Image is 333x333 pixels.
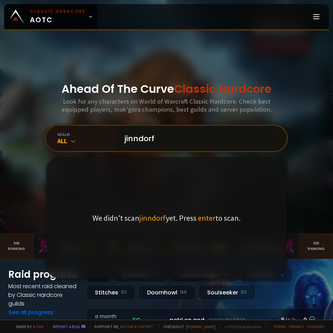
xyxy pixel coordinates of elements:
[86,308,325,332] a: a month agozgpetri on godDefias Pillager8 /90
[120,324,155,329] a: Buy me a coffee
[8,267,78,282] h1: Raid progress
[53,324,80,329] a: Report a bug
[139,213,166,223] span: jinndorf
[198,285,255,300] div: Soulseeker
[30,8,86,15] small: Classic Hardcore
[174,81,271,97] span: Classic Hardcore
[33,234,100,259] a: Mak'Gora#2Rivench100
[300,234,333,259] a: Seeranking
[90,324,155,329] span: Support me,
[8,282,78,308] h4: Most recent raid cleaned by Classic Hardcore guilds
[50,97,283,113] h3: Look for any characters on World of Warcraft Classic Hardcore. Check best equipped players, mak'g...
[57,132,116,137] div: realm
[12,324,43,329] span: Made by
[121,289,127,296] small: EU
[57,137,116,145] div: All
[241,289,247,296] small: EU
[86,285,136,300] div: Stitches
[4,4,97,29] a: Classic HardcoreAOTC
[30,8,86,25] span: AOTC
[186,324,216,329] a: [DOMAIN_NAME]
[273,324,286,329] a: Terms
[180,289,187,296] small: NA
[120,126,278,151] input: Search a character...
[198,213,216,223] span: enter
[8,308,54,316] a: See all progress
[307,324,325,329] a: Consent
[92,213,241,223] p: We didn't scan yet. Press to scan.
[33,324,43,329] a: a fan
[62,81,271,97] h1: Ahead Of The Curve
[289,324,304,329] a: Privacy
[159,324,216,329] span: Checkout
[38,238,96,245] div: Mak'Gora
[138,285,196,300] div: Doomhowl
[220,324,262,329] span: v. d752d5 - production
